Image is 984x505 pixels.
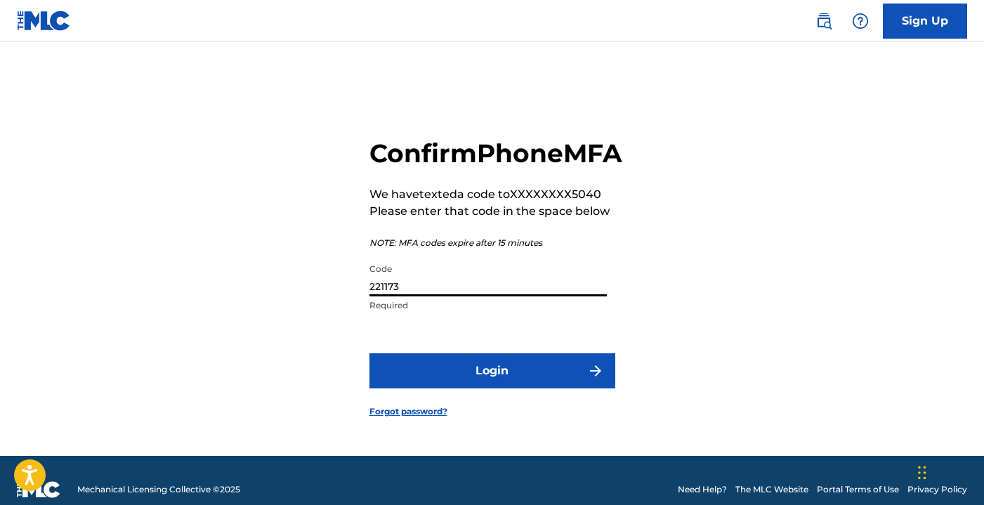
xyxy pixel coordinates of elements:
[817,483,899,496] a: Portal Terms of Use
[907,483,967,496] a: Privacy Policy
[17,11,71,31] img: MLC Logo
[852,13,869,29] img: help
[914,438,984,505] iframe: Chat Widget
[815,13,832,29] img: search
[678,483,727,496] a: Need Help?
[735,483,808,496] a: The MLC Website
[17,481,60,498] img: logo
[369,299,607,312] p: Required
[369,405,447,418] a: Forgot password?
[587,362,604,379] img: f7272a7cc735f4ea7f67.svg
[369,353,615,388] button: Login
[918,452,926,494] div: Drag
[369,203,622,220] p: Please enter that code in the space below
[846,7,874,35] div: Help
[810,7,838,35] a: Public Search
[369,138,622,169] h2: Confirm Phone MFA
[883,4,967,39] a: Sign Up
[77,483,240,496] span: Mechanical Licensing Collective © 2025
[369,186,622,203] p: We have texted a code to XXXXXXXX5040
[369,237,622,249] p: NOTE: MFA codes expire after 15 minutes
